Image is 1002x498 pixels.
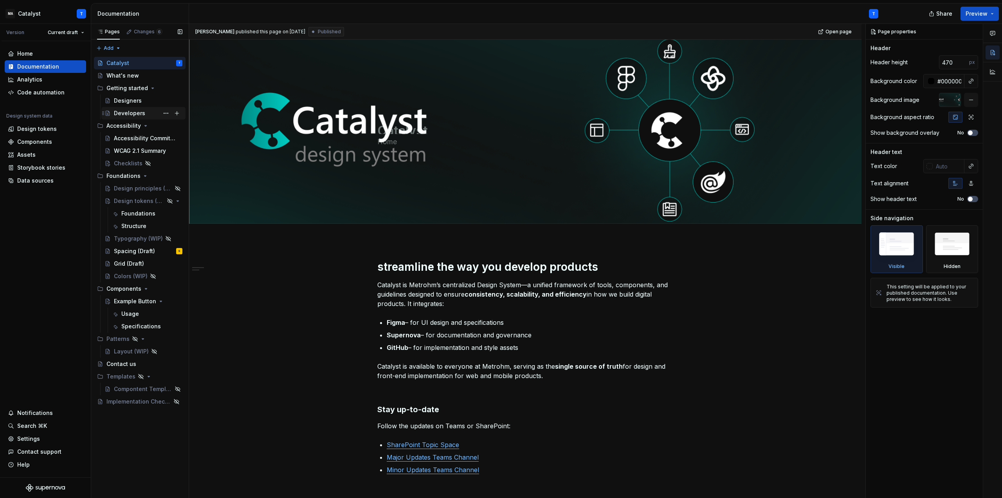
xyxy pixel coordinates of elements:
div: Developers [114,109,145,117]
strong: Figma [387,319,405,326]
a: Specifications [109,320,186,333]
button: Preview [961,7,999,21]
div: Text alignment [870,179,908,187]
a: Assets [5,148,86,161]
button: Share [925,7,957,21]
div: Show background overlay [870,129,939,137]
a: Implementation Checklist [94,395,186,408]
strong: Supernova [387,331,421,339]
div: Structure [121,222,146,230]
div: Storybook stories [17,164,65,172]
div: Typography (WIP) [114,235,163,243]
input: Auto [933,159,964,173]
strong: single source of truth [555,362,623,370]
div: Pages [97,29,120,35]
a: Home [5,47,86,60]
div: Changes [134,29,162,35]
a: Contact us [94,358,186,370]
div: Assets [17,151,36,159]
a: Designers [101,94,186,107]
a: WCAG 2.1 Summary [101,145,186,157]
div: Accessibility Commitment [114,134,178,142]
span: Published [318,29,341,35]
div: Spacing (Draft) [114,247,155,255]
strong: GitHub [387,344,408,351]
a: Checklists [101,157,186,170]
a: Layout (WIP) [101,345,186,358]
button: Contact support [5,445,86,458]
a: Code automation [5,86,86,99]
div: Background image [870,96,919,104]
div: Side navigation [870,214,914,222]
h3: Stay up-to-date [377,404,673,415]
div: What's new [106,72,139,80]
div: Designers [114,97,142,105]
a: Design tokens (WIP) [101,195,186,207]
button: Search ⌘K [5,420,86,432]
a: Documentation [5,60,86,73]
p: Catalyst is Metrohm’s centralized Design System—a unified framework of tools, components, and gui... [377,280,673,308]
a: Components [5,136,86,148]
div: Specifications [121,322,161,330]
div: Colors (WIP) [114,272,148,280]
span: Current draft [48,29,78,36]
div: Checklists [114,159,142,167]
div: Header text [870,148,902,156]
div: Templates [94,370,186,383]
input: Auto [939,55,969,69]
a: Typography (WIP) [101,232,186,245]
div: Accessibility [94,120,186,132]
h1: streamline the way you develop products [377,260,673,274]
a: Data sources [5,174,86,187]
div: Data sources [17,177,54,185]
span: Open page [825,29,852,35]
div: Layout (WIP) [114,348,149,355]
a: Accessibility Commitment [101,132,186,145]
button: MACatalystT [2,5,89,22]
a: Settings [5,433,86,445]
div: Header height [870,58,908,66]
div: Design tokens [17,125,57,133]
div: Components [106,285,141,293]
div: Patterns [106,335,130,343]
input: Auto [934,74,964,88]
a: Analytics [5,73,86,86]
div: Design tokens (WIP) [114,197,164,205]
div: T [872,11,875,17]
a: What's new [94,69,186,82]
a: Storybook stories [5,161,86,174]
div: Components [94,283,186,295]
div: Design system data [6,113,52,119]
a: Example Button [101,295,186,308]
label: No [957,196,964,202]
span: 6 [156,29,162,35]
svg: Supernova Logo [26,484,65,492]
div: Design principles (WIP) [114,185,172,192]
div: Show header text [870,195,917,203]
div: Visible [888,263,905,270]
div: Code automation [17,89,65,96]
strong: consistency, scalability, and efficiency [465,290,587,298]
div: Templates [106,373,135,380]
div: Visible [870,225,923,273]
button: Add [94,43,123,54]
a: Compontent Template [101,383,186,395]
textarea: Home [376,136,672,148]
p: – for documentation and governance [387,330,673,340]
div: Settings [17,435,40,443]
div: Components [17,138,52,146]
div: Hidden [944,263,961,270]
a: Usage [109,308,186,320]
div: Getting started [106,84,148,92]
div: T [178,59,180,67]
a: Design principles (WIP) [101,182,186,195]
a: Foundations [109,207,186,220]
div: Patterns [94,333,186,345]
div: Foundations [106,172,141,180]
div: Page tree [94,57,186,408]
div: Hidden [926,225,979,273]
a: Open page [816,26,855,37]
div: Foundations [94,170,186,182]
div: Header [870,44,890,52]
